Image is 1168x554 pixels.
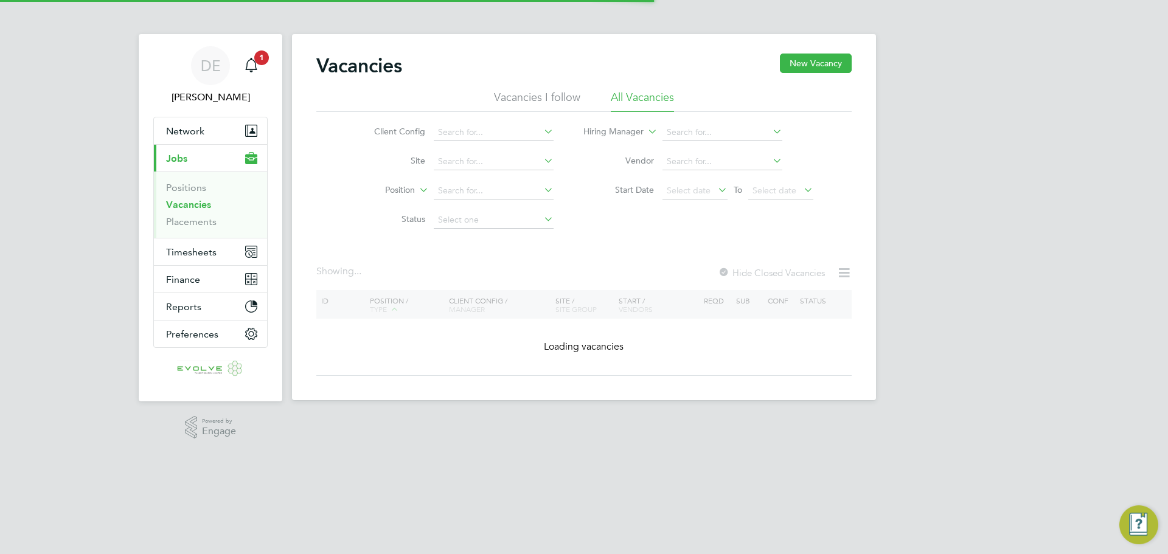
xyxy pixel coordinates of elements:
[166,328,218,340] span: Preferences
[434,182,554,199] input: Search for...
[667,185,711,196] span: Select date
[434,124,554,141] input: Search for...
[154,145,267,171] button: Jobs
[166,274,200,285] span: Finance
[574,126,644,138] label: Hiring Manager
[185,416,237,439] a: Powered byEngage
[154,266,267,293] button: Finance
[154,320,267,347] button: Preferences
[730,182,746,198] span: To
[166,153,187,164] span: Jobs
[780,54,852,73] button: New Vacancy
[154,117,267,144] button: Network
[153,360,268,379] a: Go to home page
[345,184,415,196] label: Position
[201,58,221,74] span: DE
[154,171,267,238] div: Jobs
[166,125,204,137] span: Network
[139,34,282,401] nav: Main navigation
[434,153,554,170] input: Search for...
[355,126,425,137] label: Client Config
[166,199,211,210] a: Vacancies
[434,212,554,229] input: Select one
[202,426,236,437] span: Engage
[202,416,236,426] span: Powered by
[166,182,206,193] a: Positions
[153,90,268,105] span: Dreece Edwards
[166,301,201,313] span: Reports
[177,360,244,379] img: evolve-talent-logo-retina.png
[239,46,263,85] a: 1
[662,153,782,170] input: Search for...
[316,54,402,78] h2: Vacancies
[154,238,267,265] button: Timesheets
[316,265,364,278] div: Showing
[254,50,269,65] span: 1
[611,90,674,112] li: All Vacancies
[1119,505,1158,544] button: Engage Resource Center
[753,185,796,196] span: Select date
[718,267,825,279] label: Hide Closed Vacancies
[166,216,217,227] a: Placements
[153,46,268,105] a: DE[PERSON_NAME]
[584,184,654,195] label: Start Date
[166,246,217,258] span: Timesheets
[584,155,654,166] label: Vendor
[354,265,361,277] span: ...
[494,90,580,112] li: Vacancies I follow
[662,124,782,141] input: Search for...
[355,155,425,166] label: Site
[154,293,267,320] button: Reports
[355,213,425,224] label: Status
